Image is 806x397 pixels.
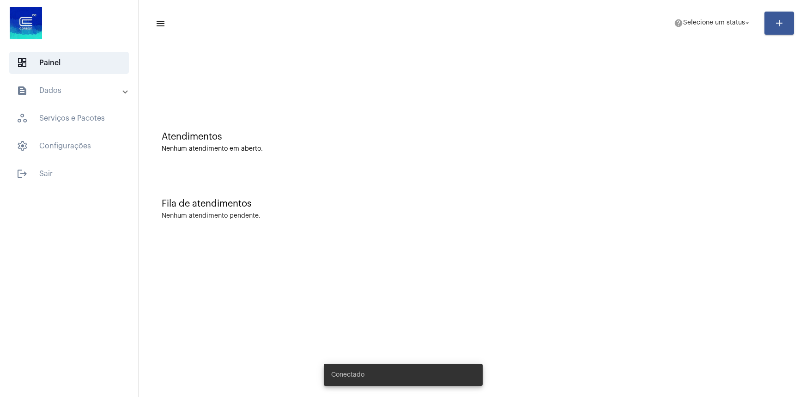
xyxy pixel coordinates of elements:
[9,107,129,129] span: Serviços e Pacotes
[17,85,123,96] mat-panel-title: Dados
[162,213,261,220] div: Nenhum atendimento pendente.
[331,370,364,379] span: Conectado
[17,140,28,152] span: sidenav icon
[774,18,785,29] mat-icon: add
[162,199,783,209] div: Fila de atendimentos
[7,5,44,42] img: d4669ae0-8c07-2337-4f67-34b0df7f5ae4.jpeg
[9,52,129,74] span: Painel
[17,168,28,179] mat-icon: sidenav icon
[17,113,28,124] span: sidenav icon
[668,14,757,32] button: Selecione um status
[683,20,745,26] span: Selecione um status
[17,57,28,68] span: sidenav icon
[162,146,783,153] div: Nenhum atendimento em aberto.
[6,79,138,102] mat-expansion-panel-header: sidenav iconDados
[674,18,683,28] mat-icon: help
[17,85,28,96] mat-icon: sidenav icon
[743,19,751,27] mat-icon: arrow_drop_down
[9,135,129,157] span: Configurações
[162,132,783,142] div: Atendimentos
[155,18,164,29] mat-icon: sidenav icon
[9,163,129,185] span: Sair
